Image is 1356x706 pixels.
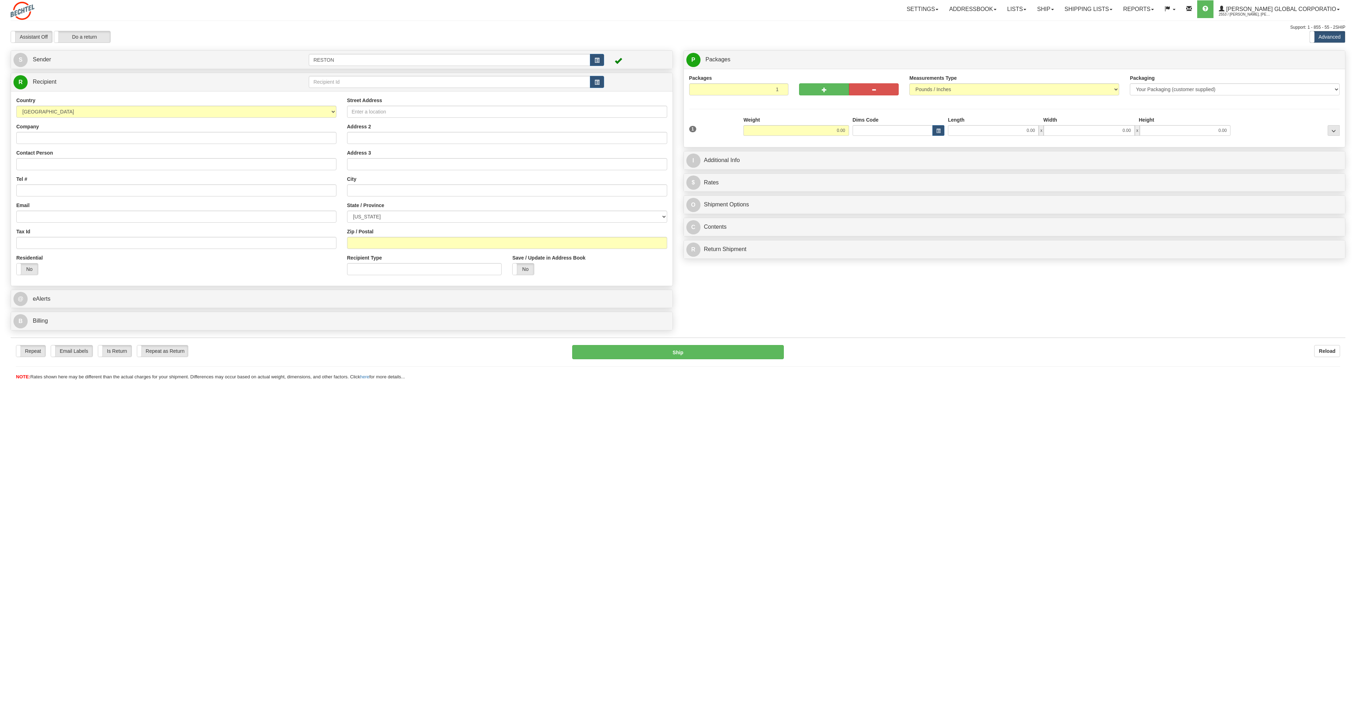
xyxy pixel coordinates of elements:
a: IAdditional Info [686,153,1343,168]
a: Addressbook [944,0,1002,18]
a: $Rates [686,176,1343,190]
label: Email [16,202,29,209]
label: Save / Update in Address Book [512,254,585,261]
span: 1 [689,126,697,132]
label: No [17,263,38,275]
label: Packages [689,74,712,82]
label: Company [16,123,39,130]
a: B Billing [13,314,670,328]
label: Length [948,116,965,123]
a: here [360,374,369,379]
label: Email Labels [51,345,93,357]
span: x [1135,125,1140,136]
a: Shipping lists [1059,0,1118,18]
label: Country [16,97,35,104]
a: Reports [1118,0,1159,18]
span: C [686,220,701,234]
label: Packaging [1130,74,1155,82]
label: Dims Code [853,116,878,123]
a: Lists [1002,0,1032,18]
b: Reload [1319,348,1335,354]
label: Width [1043,116,1057,123]
button: Ship [572,345,784,359]
span: 2553 / [PERSON_NAME], [PERSON_NAME] [1219,11,1272,18]
span: Packages [705,56,730,62]
a: OShipment Options [686,198,1343,212]
label: Address 3 [347,149,371,156]
a: [PERSON_NAME] Global Corporatio 2553 / [PERSON_NAME], [PERSON_NAME] [1213,0,1345,18]
button: Reload [1314,345,1340,357]
a: Ship [1032,0,1059,18]
label: Repeat [16,345,45,357]
label: Is Return [98,345,132,357]
span: [PERSON_NAME] Global Corporatio [1224,6,1336,12]
label: Residential [16,254,43,261]
label: State / Province [347,202,384,209]
label: Recipient Type [347,254,382,261]
span: eAlerts [33,296,50,302]
span: R [686,243,701,257]
img: logo2553.jpg [11,2,34,20]
a: S Sender [13,52,309,67]
label: City [347,176,356,183]
label: No [513,263,534,275]
a: P Packages [686,52,1343,67]
span: Recipient [33,79,56,85]
label: Tax Id [16,228,30,235]
label: Contact Person [16,149,53,156]
div: ... [1328,125,1340,136]
label: Weight [743,116,760,123]
a: CContents [686,220,1343,234]
span: Sender [33,56,51,62]
label: Measurements Type [909,74,957,82]
span: I [686,154,701,168]
span: NOTE: [16,374,30,379]
input: Enter a location [347,106,667,118]
label: Advanced [1310,31,1345,43]
label: Zip / Postal [347,228,374,235]
span: Billing [33,318,48,324]
span: P [686,53,701,67]
span: O [686,198,701,212]
a: Settings [901,0,944,18]
span: $ [686,176,701,190]
div: Support: 1 - 855 - 55 - 2SHIP [11,24,1345,30]
span: R [13,75,28,89]
label: Do a return [54,31,110,43]
label: Street Address [347,97,382,104]
label: Tel # [16,176,27,183]
input: Sender Id [309,54,590,66]
a: R Recipient [13,75,276,89]
span: @ [13,292,28,306]
label: Address 2 [347,123,371,130]
a: @ eAlerts [13,292,670,306]
input: Recipient Id [309,76,590,88]
span: S [13,53,28,67]
a: RReturn Shipment [686,242,1343,257]
label: Repeat as Return [137,345,188,357]
span: x [1039,125,1044,136]
div: Rates shown here may be different than the actual charges for your shipment. Differences may occu... [11,374,1345,380]
iframe: chat widget [1340,317,1355,389]
span: B [13,314,28,328]
label: Height [1139,116,1154,123]
label: Assistant Off [11,31,52,43]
